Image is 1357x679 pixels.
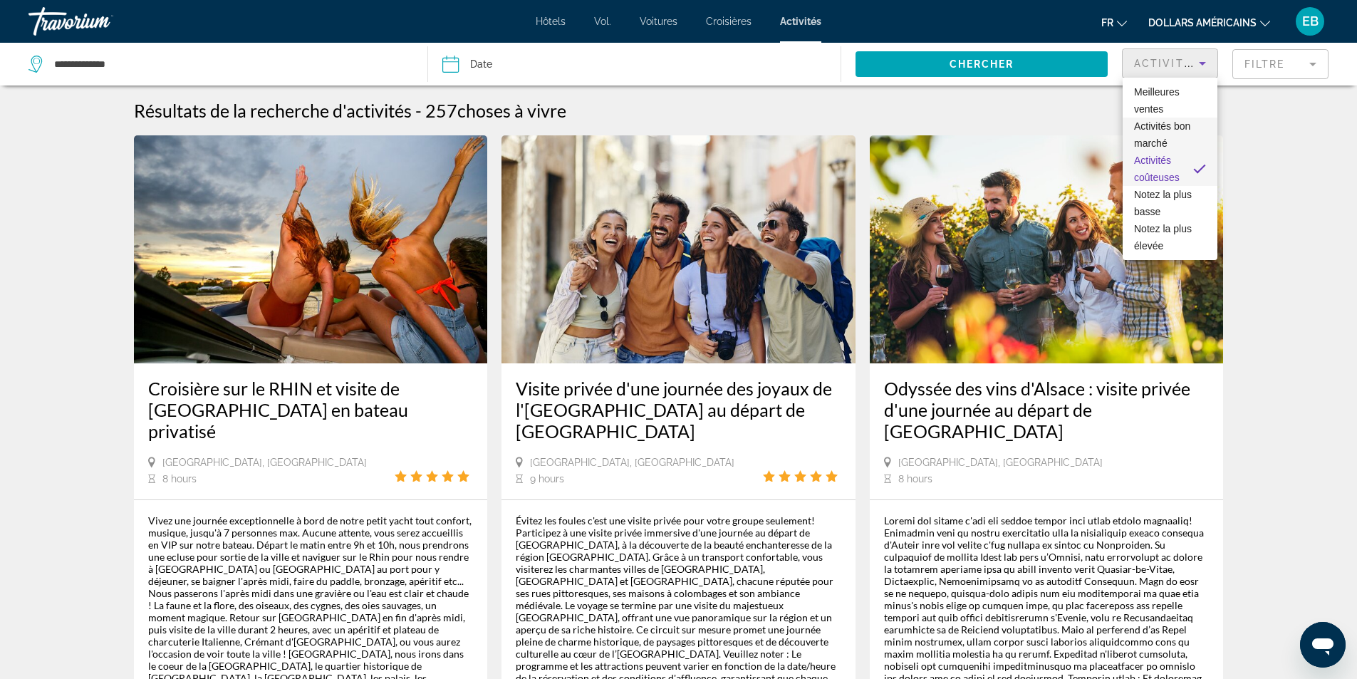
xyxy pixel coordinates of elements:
[1134,189,1192,217] font: Notez la plus basse
[1134,155,1180,183] font: Activités coûteuses
[1134,86,1180,115] font: Meilleures ventes
[1134,223,1192,252] font: Notez la plus élevée
[1134,120,1190,149] font: Activités bon marché
[1300,622,1346,668] iframe: Bouton de lancement de la fenêtre de messagerie
[1123,78,1217,260] div: Sort by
